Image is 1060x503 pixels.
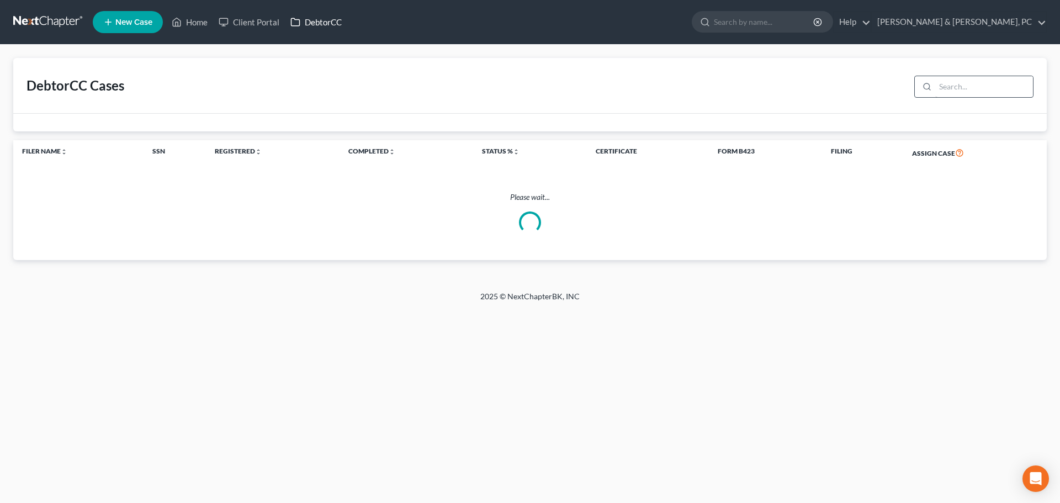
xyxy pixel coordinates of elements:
[166,12,213,32] a: Home
[22,147,67,155] a: Filer Nameunfold_more
[61,149,67,155] i: unfold_more
[482,147,520,155] a: Status %unfold_more
[255,149,262,155] i: unfold_more
[1022,465,1049,492] div: Open Intercom Messenger
[26,77,124,94] div: DebtorCC Cases
[714,12,815,32] input: Search by name...
[587,140,709,166] th: Certificate
[872,12,1046,32] a: [PERSON_NAME] & [PERSON_NAME], PC
[389,149,395,155] i: unfold_more
[513,149,520,155] i: unfold_more
[215,147,262,155] a: Registeredunfold_more
[822,140,903,166] th: Filing
[144,140,206,166] th: SSN
[348,147,395,155] a: Completedunfold_more
[213,12,285,32] a: Client Portal
[709,140,822,166] th: Form B423
[834,12,871,32] a: Help
[115,18,152,27] span: New Case
[935,76,1033,97] input: Search...
[285,12,347,32] a: DebtorCC
[215,291,845,311] div: 2025 © NextChapterBK, INC
[13,192,1047,203] p: Please wait...
[903,140,1047,166] th: Assign Case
